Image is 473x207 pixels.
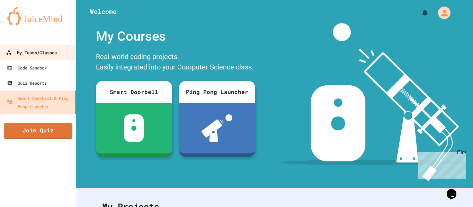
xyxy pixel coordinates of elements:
div: Real-world coding projects. Easily integrated into your Computer Science class. [92,50,259,76]
div: Ping Pong Launcher [179,81,255,103]
div: Code Sandbox [7,64,47,72]
a: Join Quiz [4,123,72,139]
div: Quiz Reports [7,79,47,87]
img: banner-image-my-projects.png [281,23,466,181]
div: Smart Doorbell & Ping Pong Launcher [7,94,72,111]
iframe: chat widget [444,179,466,200]
div: Chat with us now!Close [3,3,48,44]
div: My Teams/Classes [6,48,57,57]
img: sdb-white.svg [124,114,144,142]
div: Smart Doorbell [96,81,172,103]
img: ppl-with-ball.png [202,114,232,142]
img: logo-orange.svg [7,7,69,25]
iframe: chat widget [416,149,466,179]
div: My Courses [92,23,259,50]
div: My Notifications [408,7,431,19]
div: My Account [431,5,452,21]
